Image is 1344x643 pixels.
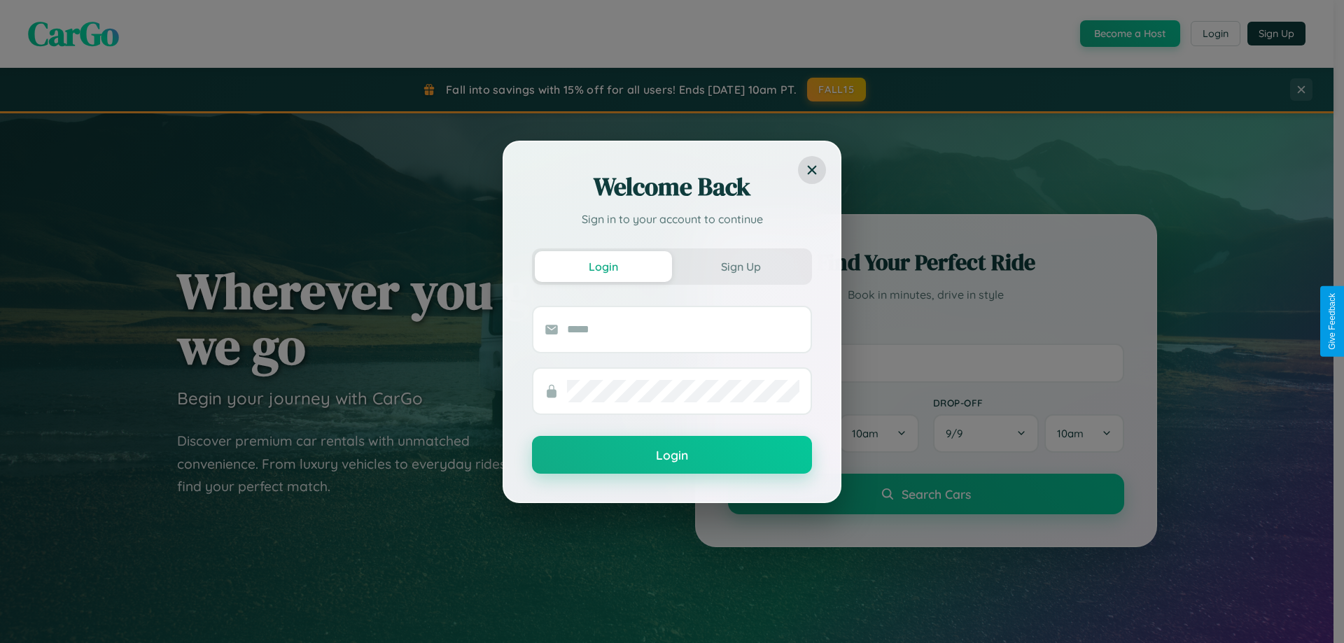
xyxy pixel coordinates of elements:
[532,211,812,227] p: Sign in to your account to continue
[532,436,812,474] button: Login
[532,170,812,204] h2: Welcome Back
[1327,293,1337,350] div: Give Feedback
[535,251,672,282] button: Login
[672,251,809,282] button: Sign Up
